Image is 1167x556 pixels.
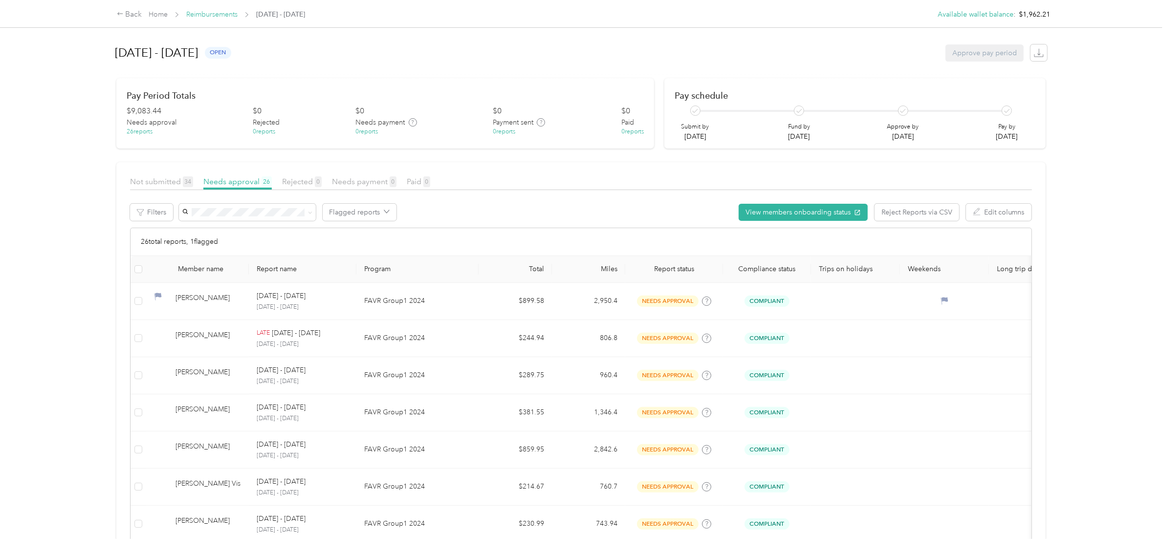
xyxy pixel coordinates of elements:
div: $ 0 [253,106,262,117]
h2: Pay Period Totals [127,90,644,101]
p: FAVR Group1 2024 [364,370,471,381]
span: Compliance status [731,265,803,273]
div: Member name [178,265,241,273]
div: Miles [560,265,617,273]
p: [DATE] - [DATE] [257,377,349,386]
p: [DATE] [887,131,919,142]
div: 0 reports [621,128,644,136]
span: 0 [390,176,396,187]
button: Flagged reports [323,204,396,221]
span: Needs approval [203,177,272,186]
p: [DATE] - [DATE] [257,439,306,450]
p: Submit by [682,123,709,131]
iframe: Everlance-gr Chat Button Frame [1112,501,1167,556]
p: FAVR Group1 2024 [364,481,471,492]
p: [DATE] - [DATE] [257,303,349,312]
div: 0 reports [253,128,275,136]
button: Filters [130,204,173,221]
div: [PERSON_NAME] [176,404,241,421]
span: Compliant [745,518,790,530]
td: $244.94 [479,320,552,357]
td: 760.7 [552,469,625,506]
td: FAVR Group1 2024 [356,357,479,394]
div: [PERSON_NAME] [176,515,241,533]
span: Payment sent [493,117,533,128]
div: Total [486,265,544,273]
span: 26 [262,176,272,187]
p: [DATE] - [DATE] [257,365,306,376]
span: Compliant [745,370,790,381]
a: Reimbursements [186,10,238,19]
td: $859.95 [479,431,552,469]
div: $ 0 [621,106,630,117]
td: FAVR Group1 2024 [356,283,479,320]
div: [PERSON_NAME] [176,293,241,310]
div: [PERSON_NAME] Vis [176,478,241,495]
th: Program [356,256,479,283]
td: FAVR Group1 2024 [356,320,479,357]
span: needs approval [637,333,699,344]
span: needs approval [637,444,699,455]
span: 0 [423,176,430,187]
span: Paid [407,177,430,186]
h1: [DATE] - [DATE] [115,41,198,64]
td: FAVR Group1 2024 [356,394,479,431]
button: Available wallet balance [938,9,1013,20]
span: [DATE] - [DATE] [256,9,305,20]
p: Long trip detected [997,265,1070,273]
p: [DATE] [996,131,1018,142]
span: Paid [621,117,634,128]
p: FAVR Group1 2024 [364,296,471,306]
span: Rejected [282,177,322,186]
td: FAVR Group1 2024 [356,431,479,469]
span: Rejected [253,117,280,128]
p: Approve by [887,123,919,131]
span: : [1013,9,1015,20]
td: $230.99 [479,506,552,543]
button: View members onboarding status [739,204,868,221]
span: Compliant [745,444,790,455]
p: Weekends [908,265,981,273]
div: 0 reports [493,128,515,136]
p: [DATE] - [DATE] [257,402,306,413]
span: Compliant [745,407,790,418]
p: [DATE] - [DATE] [272,328,321,339]
p: FAVR Group1 2024 [364,333,471,343]
span: needs approval [637,481,699,492]
span: needs approval [637,407,699,418]
p: [DATE] - [DATE] [257,414,349,423]
p: [DATE] - [DATE] [257,513,306,524]
td: 806.8 [552,320,625,357]
td: 1,346.4 [552,394,625,431]
div: [PERSON_NAME] [176,441,241,458]
span: Compliant [745,333,790,344]
span: Compliant [745,481,790,492]
td: $289.75 [479,357,552,394]
p: Fund by [788,123,810,131]
td: 2,950.4 [552,283,625,320]
div: [PERSON_NAME] [176,367,241,384]
th: Report name [249,256,356,283]
td: FAVR Group1 2024 [356,469,479,506]
td: 743.94 [552,506,625,543]
td: 960.4 [552,357,625,394]
p: [DATE] [682,131,709,142]
p: FAVR Group1 2024 [364,407,471,418]
div: [PERSON_NAME] [176,330,241,347]
p: [DATE] - [DATE] [257,291,306,301]
span: Compliant [745,296,790,307]
span: Needs payment [332,177,396,186]
div: Back [117,9,142,21]
div: $ 9,083.44 [127,106,161,117]
span: Report status [633,265,715,273]
span: needs approval [637,518,699,530]
p: [DATE] - [DATE] [257,451,349,460]
td: FAVR Group1 2024 [356,506,479,543]
p: Pay by [996,123,1018,131]
button: Reject Reports via CSV [875,204,959,221]
a: Home [149,10,168,19]
div: $ 0 [493,106,502,117]
td: $214.67 [479,469,552,506]
td: $381.55 [479,394,552,431]
p: LATE [257,329,270,338]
